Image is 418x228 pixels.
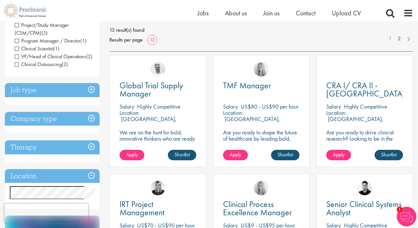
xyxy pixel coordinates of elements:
[241,103,298,110] p: US$80 - US$90 per hour
[223,109,243,116] span: Location:
[198,9,209,17] a: Jobs
[223,80,271,91] span: TMF Manager
[120,199,165,218] span: IRT Project Management
[5,204,88,223] iframe: reCAPTCHA
[326,199,402,218] span: Senior Clinical Systems Analyst
[357,181,372,195] img: Anderson Maldonado
[137,103,181,110] p: Highly Competitive
[223,103,238,110] span: Salary
[109,35,143,45] span: Results per page
[151,62,165,77] img: Joshua Bye
[120,80,183,99] span: Global Trial Supply Manager
[223,115,280,129] p: [GEOGRAPHIC_DATA], [GEOGRAPHIC_DATA]
[230,151,241,158] span: Apply
[86,53,92,60] span: (2)
[15,22,69,36] span: Project/Study Manager (CSM/CPM)
[375,150,403,160] a: Shortlist
[326,80,405,99] span: CRA I/ CRA II - [GEOGRAPHIC_DATA]
[223,199,292,218] span: Clinical Process Excellence Manager
[109,25,413,35] span: 13 result(s) found
[120,129,196,160] p: We are on the hunt for bold, innovative thinkers who are ready to help push the boundaries of sci...
[326,103,341,110] span: Salary
[41,29,48,36] span: (5)
[15,37,80,44] span: Program Manager / Director
[15,45,53,52] span: Clinical Scientist
[53,45,59,52] span: (1)
[394,35,404,43] a: 2
[254,62,268,77] img: Shannon Briggs
[5,83,100,97] h3: Job type
[5,112,100,126] h3: Company type
[385,35,395,43] a: 1
[326,115,383,129] p: [GEOGRAPHIC_DATA], [GEOGRAPHIC_DATA]
[254,181,268,195] img: Shannon Briggs
[120,115,177,129] p: [GEOGRAPHIC_DATA], [GEOGRAPHIC_DATA]
[120,109,139,116] span: Location:
[223,81,300,90] a: TMF Manager
[168,150,196,160] a: Shortlist
[151,181,165,195] img: Janelle Jones
[225,9,247,17] a: About us
[120,150,144,160] a: Apply
[326,150,351,160] a: Apply
[397,207,402,212] span: 1
[223,200,300,217] a: Clinical Process Excellence Manager
[80,37,87,44] span: (1)
[296,9,315,17] a: Contact
[62,61,68,68] span: (2)
[120,103,134,110] span: Salary
[5,140,100,154] h3: Therapy
[326,109,346,116] span: Location:
[333,151,345,158] span: Apply
[120,81,196,98] a: Global Trial Supply Manager
[126,151,138,158] span: Apply
[15,53,92,60] span: VP/Head of Clinical Operations
[15,45,59,52] span: Clinical Scientist
[147,36,157,43] a: 12
[15,61,62,68] span: Clinical Outsourcing
[15,53,86,60] span: VP/Head of Clinical Operations
[326,81,403,98] a: CRA I/ CRA II - [GEOGRAPHIC_DATA]
[120,200,196,217] a: IRT Project Management
[271,150,299,160] a: Shortlist
[344,103,387,110] p: Highly Competitive
[5,169,100,183] h3: Location
[15,61,68,68] span: Clinical Outsourcing
[397,207,416,226] img: Chatbot
[326,200,403,217] a: Senior Clinical Systems Analyst
[223,150,248,160] a: Apply
[15,37,87,44] span: Program Manager / Director
[326,129,403,154] p: Are you ready to drive clinical research? Looking to be in the heart of a company where precision...
[332,9,361,17] a: Upload CV
[263,9,280,17] a: Join us
[223,129,300,160] p: Are you ready to shape the future of healthcare by leading bold, data-driven TMF strategies in a ...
